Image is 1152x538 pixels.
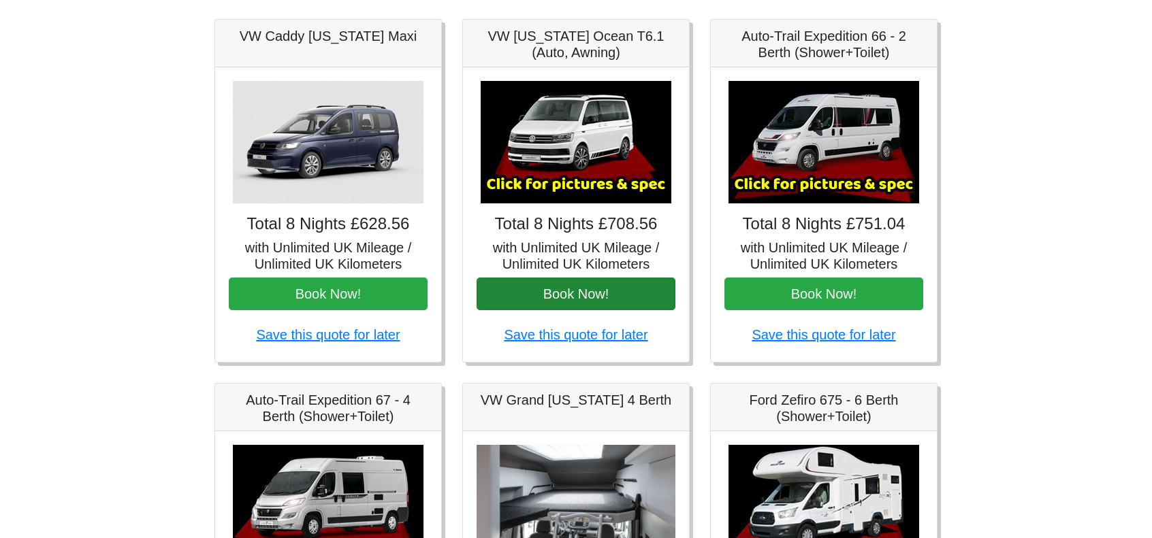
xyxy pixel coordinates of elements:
[229,214,428,234] h4: Total 8 Nights £628.56
[752,327,895,342] a: Save this quote for later
[477,214,675,234] h4: Total 8 Nights £708.56
[229,392,428,424] h5: Auto-Trail Expedition 67 - 4 Berth (Shower+Toilet)
[477,392,675,408] h5: VW Grand [US_STATE] 4 Berth
[504,327,647,342] a: Save this quote for later
[477,28,675,61] h5: VW [US_STATE] Ocean T6.1 (Auto, Awning)
[477,239,675,272] h5: with Unlimited UK Mileage / Unlimited UK Kilometers
[229,28,428,44] h5: VW Caddy [US_STATE] Maxi
[477,278,675,310] button: Book Now!
[724,239,923,272] h5: with Unlimited UK Mileage / Unlimited UK Kilometers
[229,239,428,272] h5: with Unlimited UK Mileage / Unlimited UK Kilometers
[724,392,923,424] h5: Ford Zefiro 675 - 6 Berth (Shower+Toilet)
[724,28,923,61] h5: Auto-Trail Expedition 66 - 2 Berth (Shower+Toilet)
[724,278,923,310] button: Book Now!
[481,81,671,203] img: VW California Ocean T6.1 (Auto, Awning)
[724,214,923,234] h4: Total 8 Nights £751.04
[229,278,428,310] button: Book Now!
[729,81,919,203] img: Auto-Trail Expedition 66 - 2 Berth (Shower+Toilet)
[256,327,400,342] a: Save this quote for later
[233,81,423,203] img: VW Caddy California Maxi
